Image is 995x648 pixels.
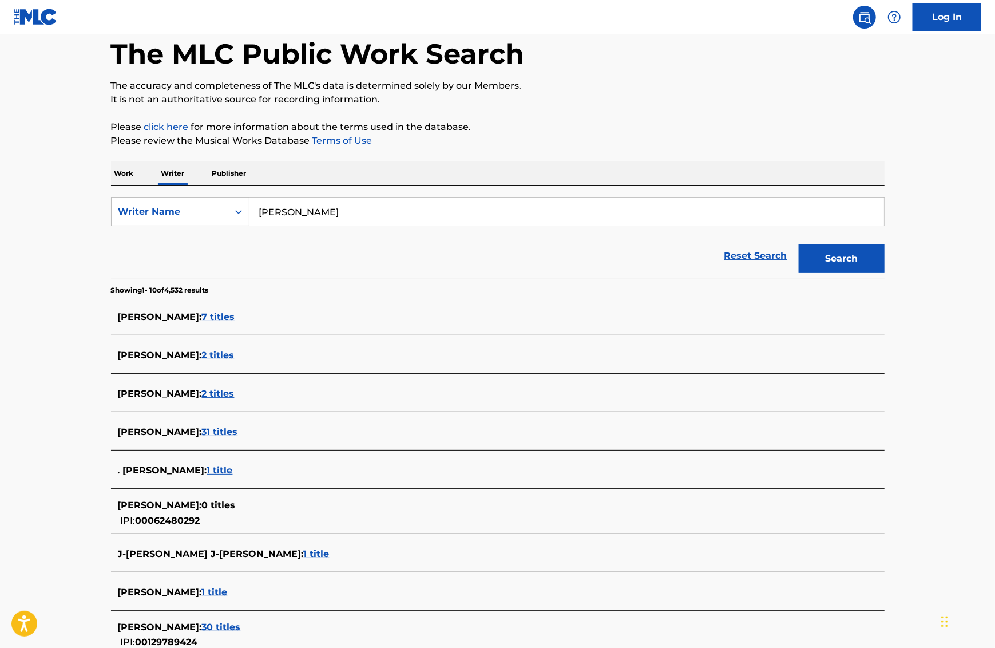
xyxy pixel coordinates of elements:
a: click here [144,121,189,132]
span: 1 title [304,548,330,559]
form: Search Form [111,197,885,279]
span: 7 titles [202,311,235,322]
span: [PERSON_NAME] : [118,350,202,361]
p: Showing 1 - 10 of 4,532 results [111,285,209,295]
img: MLC Logo [14,9,58,25]
span: 00129789424 [136,637,198,647]
button: Search [799,244,885,273]
img: help [887,10,901,24]
div: Writer Name [118,205,221,219]
span: J-[PERSON_NAME] J-[PERSON_NAME] : [118,548,304,559]
span: [PERSON_NAME] : [118,622,202,633]
iframe: Chat Widget [938,593,995,648]
img: search [858,10,871,24]
span: IPI: [121,515,136,526]
span: 30 titles [202,622,241,633]
div: Help [883,6,906,29]
a: Reset Search [719,243,793,268]
span: [PERSON_NAME] : [118,500,202,511]
p: Writer [158,161,188,185]
p: Please for more information about the terms used in the database. [111,120,885,134]
span: 0 titles [202,500,236,511]
a: Log In [913,3,981,31]
span: [PERSON_NAME] : [118,388,202,399]
p: It is not an authoritative source for recording information. [111,93,885,106]
p: Publisher [209,161,250,185]
div: Chat-widget [938,593,995,648]
span: . [PERSON_NAME] : [118,465,207,476]
h1: The MLC Public Work Search [111,37,525,71]
span: 2 titles [202,388,235,399]
p: Work [111,161,137,185]
span: 2 titles [202,350,235,361]
div: Træk [941,604,948,639]
span: 1 title [207,465,233,476]
span: IPI: [121,637,136,647]
span: 00062480292 [136,515,200,526]
a: Public Search [853,6,876,29]
p: Please review the Musical Works Database [111,134,885,148]
span: [PERSON_NAME] : [118,587,202,598]
p: The accuracy and completeness of The MLC's data is determined solely by our Members. [111,79,885,93]
span: 1 title [202,587,228,598]
span: [PERSON_NAME] : [118,311,202,322]
span: [PERSON_NAME] : [118,426,202,437]
a: Terms of Use [310,135,372,146]
span: 31 titles [202,426,238,437]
